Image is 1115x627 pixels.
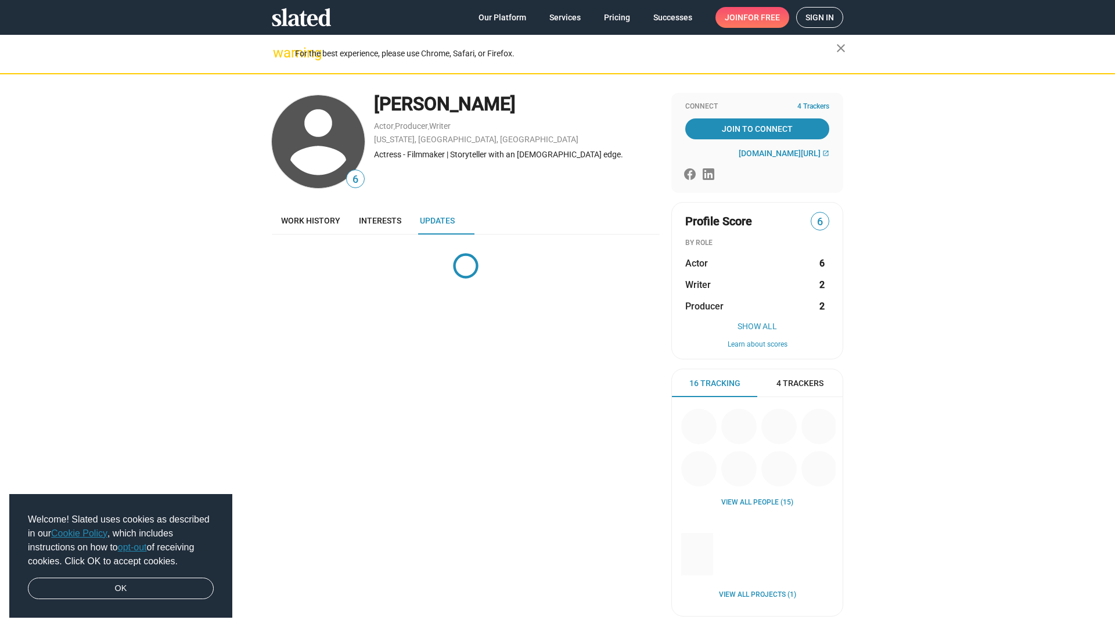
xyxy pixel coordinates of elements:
span: [DOMAIN_NAME][URL] [739,149,821,158]
a: opt-out [118,542,147,552]
span: Join [725,7,780,28]
strong: 2 [819,300,825,312]
span: 6 [811,214,829,230]
span: Join To Connect [688,118,827,139]
span: Work history [281,216,340,225]
a: Writer [429,121,451,131]
span: Profile Score [685,214,752,229]
a: Interests [350,207,411,235]
span: 16 Tracking [689,378,740,389]
a: Join To Connect [685,118,829,139]
span: Welcome! Slated uses cookies as described in our , which includes instructions on how to of recei... [28,513,214,568]
span: Actor [685,257,708,269]
span: , [394,124,395,130]
span: 4 Trackers [776,378,823,389]
span: Writer [685,279,711,291]
a: Work history [272,207,350,235]
a: Updates [411,207,464,235]
div: Connect [685,102,829,111]
a: Producer [395,121,428,131]
div: [PERSON_NAME] [374,92,660,117]
span: , [428,124,429,130]
a: Actor [374,121,394,131]
span: Our Platform [479,7,526,28]
span: Interests [359,216,401,225]
a: Cookie Policy [51,528,107,538]
span: Updates [420,216,455,225]
span: Services [549,7,581,28]
a: Successes [644,7,702,28]
a: [US_STATE], [GEOGRAPHIC_DATA], [GEOGRAPHIC_DATA] [374,135,578,144]
div: For the best experience, please use Chrome, Safari, or Firefox. [295,46,836,62]
span: for free [743,7,780,28]
strong: 2 [819,279,825,291]
mat-icon: close [834,41,848,55]
span: 6 [347,172,364,188]
a: Pricing [595,7,639,28]
mat-icon: open_in_new [822,150,829,157]
a: View all People (15) [721,498,793,507]
div: BY ROLE [685,239,829,248]
a: Our Platform [469,7,535,28]
a: Joinfor free [715,7,789,28]
span: Successes [653,7,692,28]
mat-icon: warning [273,46,287,60]
a: dismiss cookie message [28,578,214,600]
a: Sign in [796,7,843,28]
span: Sign in [805,8,834,27]
span: Producer [685,300,724,312]
div: Actress - Filmmaker | Storyteller with an [DEMOGRAPHIC_DATA] edge. [374,149,660,160]
span: 4 Trackers [797,102,829,111]
strong: 6 [819,257,825,269]
span: Pricing [604,7,630,28]
a: Services [540,7,590,28]
a: [DOMAIN_NAME][URL] [739,149,829,158]
button: Learn about scores [685,340,829,349]
a: View all Projects (1) [719,590,796,600]
div: cookieconsent [9,494,232,618]
button: Show All [685,322,829,331]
